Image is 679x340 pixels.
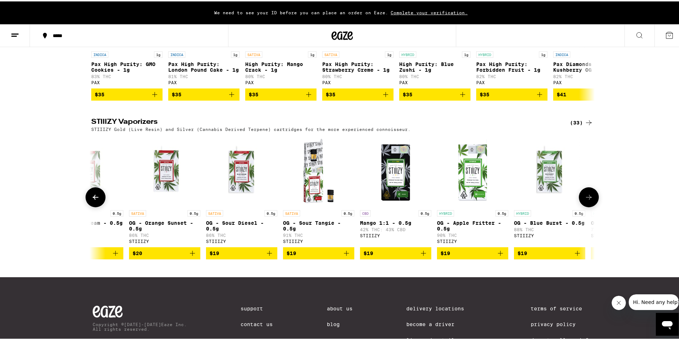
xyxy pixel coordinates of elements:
p: 82% THC [476,73,547,77]
img: STIIIZY - Mango 1:1 - 0.5g [360,134,431,205]
h2: STIIIZY Vaporizers [91,117,558,126]
button: Add to bag [591,246,662,258]
p: HYBRID [476,50,493,56]
p: 42% THC: 43% CBD [360,226,431,230]
p: OG - Blue Dream - 0.5g [52,219,123,224]
img: STIIIZY - OG - Sour Tangie - 0.5g [283,134,354,205]
a: Open page for OG - Blue Burst - 0.5g from STIIIZY [514,134,585,246]
p: INDICA [553,50,570,56]
a: Open page for OG - Orange Sunset - 0.5g from STIIIZY [129,134,200,246]
img: STIIIZY - OG - Gelato - 0.5g [591,134,662,205]
div: PAX [168,79,240,83]
p: OG - Gelato - 0.5g [591,219,662,224]
div: PAX [245,79,317,83]
span: $41 [557,90,566,96]
p: 82% THC [553,73,624,77]
a: About Us [327,304,353,310]
span: We need to see your ID before you can place an order on Eaze. [214,9,388,14]
div: PAX [91,79,163,83]
button: Add to bag [129,246,200,258]
p: 0.5g [341,209,354,215]
div: STIIIZY [129,238,200,242]
img: STIIIZY - OG - Blue Dream - 0.5g [52,134,123,205]
img: STIIIZY - OG - Blue Burst - 0.5g [514,134,585,205]
p: High Purity: Blue Zushi - 1g [399,60,470,71]
p: 0.5g [110,209,123,215]
p: HYBRID [514,209,531,215]
p: 83% THC [91,73,163,77]
button: Add to bag [91,87,163,99]
div: STIIIZY [206,238,277,242]
div: STIIIZY [283,238,354,242]
p: OG - Orange Sunset - 0.5g [129,219,200,230]
p: 86% THC [52,226,123,230]
div: PAX [399,79,470,83]
a: Open page for OG - Sour Tangie - 0.5g from STIIIZY [283,134,354,246]
button: Add to bag [52,246,123,258]
a: Blog [327,320,353,326]
span: $35 [95,90,104,96]
iframe: Close message [612,294,626,309]
span: $35 [172,90,181,96]
a: Privacy Policy [531,320,592,326]
p: Pax High Purity: London Pound Cake - 1g [168,60,240,71]
div: STIIIZY [52,232,123,237]
p: HYBRID [399,50,416,56]
p: 0.5g [187,209,200,215]
p: INDICA [168,50,185,56]
div: STIIIZY [591,232,662,237]
p: Pax High Purity: GMO Cookies - 1g [91,60,163,71]
p: 1g [308,50,317,56]
button: Add to bag [360,246,431,258]
button: Add to bag [245,87,317,99]
p: OG - Sour Tangie - 0.5g [283,219,354,230]
p: Mango 1:1 - 0.5g [360,219,431,224]
p: Pax High Purity: Forbidden Fruit - 1g [476,60,547,71]
button: Add to bag [514,246,585,258]
p: SATIVA [322,50,339,56]
span: Hi. Need any help? [4,5,51,11]
div: STIIIZY [514,232,585,237]
span: $19 [441,249,450,255]
a: Open page for OG - Apple Fritter - 0.5g from STIIIZY [437,134,508,246]
p: 80% THC [322,73,393,77]
span: Complete your verification. [388,9,470,14]
a: (33) [570,117,593,126]
p: OG - Apple Fritter - 0.5g [437,219,508,230]
div: PAX [476,79,547,83]
span: $35 [249,90,258,96]
p: OG - Sour Diesel - 0.5g [206,219,277,230]
p: 1g [154,50,163,56]
a: Open page for OG - Blue Dream - 0.5g from STIIIZY [52,134,123,246]
button: Add to bag [322,87,393,99]
a: Contact Us [241,320,273,326]
p: 81% THC [168,73,240,77]
p: 86% THC [206,232,277,236]
span: $19 [287,249,296,255]
a: Open page for OG - Sour Diesel - 0.5g from STIIIZY [206,134,277,246]
a: Become a Driver [406,320,477,326]
button: Add to bag [399,87,470,99]
img: STIIIZY - OG - Apple Fritter - 0.5g [437,134,508,205]
span: $19 [210,249,219,255]
button: Add to bag [437,246,508,258]
p: 0.5g [495,209,508,215]
button: Add to bag [476,87,547,99]
div: STIIIZY [437,238,508,242]
button: Add to bag [283,246,354,258]
img: STIIIZY - OG - Orange Sunset - 0.5g [129,134,200,205]
p: SATIVA [129,209,146,215]
div: PAX [322,79,393,83]
span: $19 [364,249,373,255]
a: Open page for Mango 1:1 - 0.5g from STIIIZY [360,134,431,246]
p: 80% THC [399,73,470,77]
div: PAX [553,79,624,83]
p: Copyright © [DATE]-[DATE] Eaze Inc. All rights reserved. [93,321,187,330]
span: $19 [518,249,527,255]
button: Add to bag [206,246,277,258]
button: Add to bag [168,87,240,99]
p: 0.5g [264,209,277,215]
span: $35 [480,90,489,96]
p: 1g [385,50,393,56]
p: 0.5g [572,209,585,215]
